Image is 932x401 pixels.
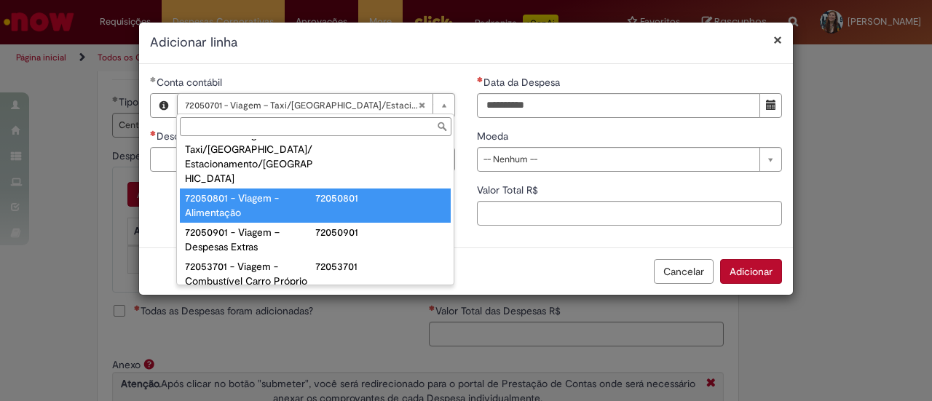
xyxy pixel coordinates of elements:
div: 72050801 [315,191,446,205]
div: 72053701 [315,259,446,274]
div: 72050801 - Viagem - Alimentação [185,191,315,220]
div: 72053701 - Viagem - Combustível Carro Próprio [185,259,315,288]
div: 72050901 - Viagem – Despesas Extras [185,225,315,254]
div: 72050701 - Viagem – Taxi/[GEOGRAPHIC_DATA]/Estacionamento/[GEOGRAPHIC_DATA] [185,127,315,186]
div: 72050901 [315,225,446,239]
ul: Conta contábil [177,139,454,285]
